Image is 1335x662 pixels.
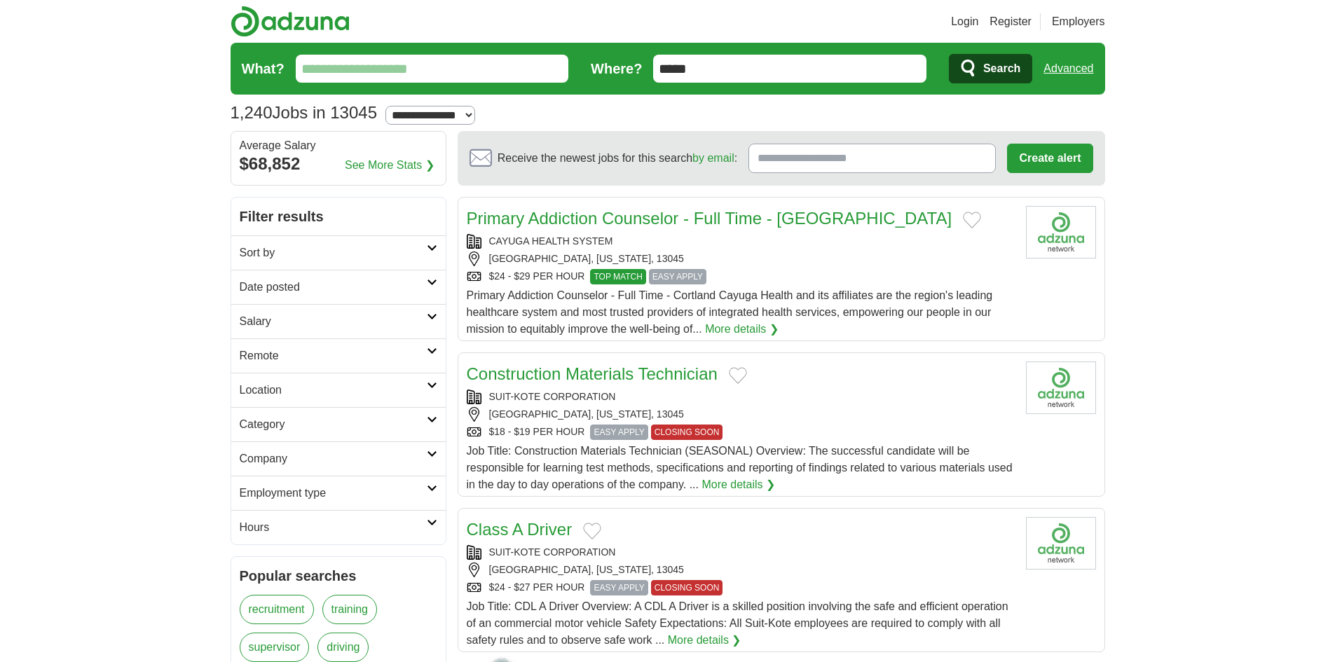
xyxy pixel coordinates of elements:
[651,580,723,595] span: CLOSING SOON
[467,563,1015,577] div: [GEOGRAPHIC_DATA], [US_STATE], 13045
[240,450,427,467] h2: Company
[990,13,1032,30] a: Register
[591,58,642,79] label: Where?
[583,523,601,539] button: Add to favorite jobs
[242,58,285,79] label: What?
[231,235,446,270] a: Sort by
[467,234,1015,249] div: CAYUGA HEALTH SYSTEM
[231,510,446,544] a: Hours
[240,347,427,364] h2: Remote
[467,580,1015,595] div: $24 - $27 PER HOUR
[467,364,718,383] a: Construction Materials Technician
[231,373,446,407] a: Location
[467,269,1015,284] div: $24 - $29 PER HOUR
[590,580,648,595] span: EASY APPLY
[240,565,437,586] h2: Popular searches
[1052,13,1105,30] a: Employers
[1007,144,1093,173] button: Create alert
[231,441,446,476] a: Company
[467,445,1013,490] span: Job Title: Construction Materials Technician (SEASONAL) Overview: The successful candidate will b...
[322,595,377,624] a: training
[467,389,1015,404] div: SUIT-KOTE CORPORATION
[467,407,1015,422] div: [GEOGRAPHIC_DATA], [US_STATE], 13045
[951,13,978,30] a: Login
[240,382,427,399] h2: Location
[1026,206,1096,258] img: Company logo
[240,633,310,662] a: supervisor
[231,407,446,441] a: Category
[590,425,648,440] span: EASY APPLY
[1026,361,1096,414] img: Company logo
[467,520,573,539] a: Class A Driver
[467,251,1015,266] div: [GEOGRAPHIC_DATA], [US_STATE], 13045
[498,150,737,167] span: Receive the newest jobs for this search :
[1043,55,1093,83] a: Advanced
[240,595,314,624] a: recruitment
[705,321,779,338] a: More details ❯
[701,476,775,493] a: More details ❯
[467,600,1008,646] span: Job Title: CDL A Driver Overview: A CDL A Driver is a skilled position involving the safe and eff...
[317,633,369,662] a: driving
[240,244,427,261] h2: Sort by
[231,304,446,338] a: Salary
[729,367,747,384] button: Add to favorite jobs
[983,55,1020,83] span: Search
[692,152,734,164] a: by email
[467,209,952,228] a: Primary Addiction Counselor - Full Time - [GEOGRAPHIC_DATA]
[467,545,1015,560] div: SUIT-KOTE CORPORATION
[240,416,427,433] h2: Category
[963,212,981,228] button: Add to favorite jobs
[240,279,427,296] h2: Date posted
[467,425,1015,440] div: $18 - $19 PER HOUR
[949,54,1032,83] button: Search
[240,313,427,330] h2: Salary
[240,140,437,151] div: Average Salary
[668,632,741,649] a: More details ❯
[231,476,446,510] a: Employment type
[649,269,706,284] span: EASY APPLY
[345,157,434,174] a: See More Stats ❯
[467,289,993,335] span: Primary Addiction Counselor - Full Time - Cortland Cayuga Health and its affiliates are the regio...
[240,519,427,536] h2: Hours
[231,6,350,37] img: Adzuna logo
[231,338,446,373] a: Remote
[651,425,723,440] span: CLOSING SOON
[231,270,446,304] a: Date posted
[231,198,446,235] h2: Filter results
[240,151,437,177] div: $68,852
[231,100,273,125] span: 1,240
[240,485,427,502] h2: Employment type
[590,269,645,284] span: TOP MATCH
[231,103,378,122] h1: Jobs in 13045
[1026,517,1096,570] img: Company logo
